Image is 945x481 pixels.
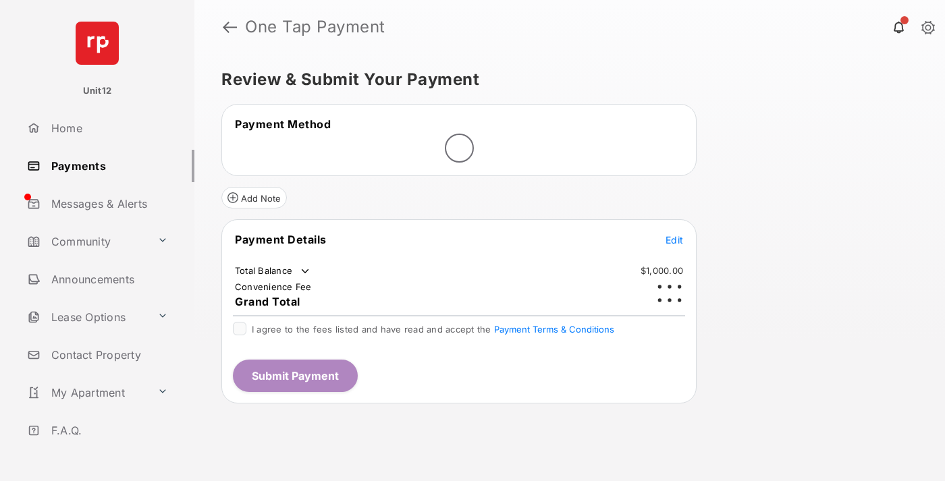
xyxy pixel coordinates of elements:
[494,324,614,335] button: I agree to the fees listed and have read and accept the
[235,117,331,131] span: Payment Method
[83,84,112,98] p: Unit12
[22,414,194,447] a: F.A.Q.
[234,264,312,278] td: Total Balance
[22,225,152,258] a: Community
[22,339,194,371] a: Contact Property
[640,264,684,277] td: $1,000.00
[252,324,614,335] span: I agree to the fees listed and have read and accept the
[221,187,287,208] button: Add Note
[235,233,327,246] span: Payment Details
[221,72,907,88] h5: Review & Submit Your Payment
[235,295,300,308] span: Grand Total
[666,233,683,246] button: Edit
[76,22,119,65] img: svg+xml;base64,PHN2ZyB4bWxucz0iaHR0cDovL3d3dy53My5vcmcvMjAwMC9zdmciIHdpZHRoPSI2NCIgaGVpZ2h0PSI2NC...
[22,150,194,182] a: Payments
[233,360,358,392] button: Submit Payment
[666,234,683,246] span: Edit
[234,281,313,293] td: Convenience Fee
[22,376,152,409] a: My Apartment
[22,112,194,144] a: Home
[22,188,194,220] a: Messages & Alerts
[245,19,385,35] strong: One Tap Payment
[22,301,152,333] a: Lease Options
[22,263,194,295] a: Announcements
